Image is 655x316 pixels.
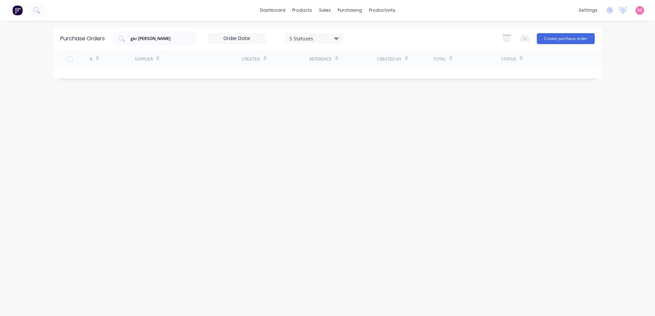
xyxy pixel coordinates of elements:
div: settings [575,5,601,15]
button: Create purchase order [537,33,595,44]
div: Reference [309,56,332,62]
div: productivity [366,5,399,15]
div: products [289,5,316,15]
div: Created [242,56,260,62]
div: Purchase Orders [60,35,105,43]
a: dashboard [257,5,289,15]
div: Status [501,56,516,62]
img: Factory [12,5,23,15]
span: MJ [637,7,642,13]
div: sales [316,5,334,15]
div: Supplier [135,56,153,62]
div: Created By [377,56,401,62]
div: Total [433,56,446,62]
div: purchasing [334,5,366,15]
input: Search purchase orders... [130,35,187,42]
div: 5 Statuses [289,35,338,42]
div: # [90,56,92,62]
input: Order Date [208,34,265,44]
